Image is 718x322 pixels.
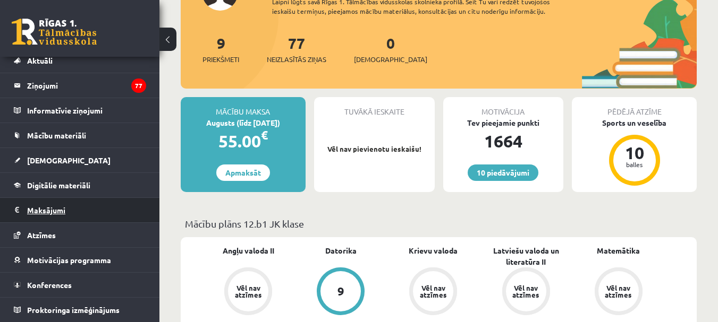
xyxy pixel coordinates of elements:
[27,180,90,190] span: Digitālie materiāli
[354,33,427,65] a: 0[DEMOGRAPHIC_DATA]
[572,117,697,187] a: Sports un veselība 10 balles
[480,267,572,317] a: Vēl nav atzīmes
[27,73,146,98] legend: Ziņojumi
[387,267,479,317] a: Vēl nav atzīmes
[14,123,146,147] a: Mācību materiāli
[216,164,270,181] a: Apmaksāt
[314,97,435,117] div: Tuvākā ieskaite
[185,216,692,231] p: Mācību plāns 12.b1 JK klase
[223,245,274,256] a: Angļu valoda II
[14,198,146,222] a: Maksājumi
[597,245,640,256] a: Matemātika
[572,267,665,317] a: Vēl nav atzīmes
[319,144,429,154] p: Vēl nav pievienotu ieskaišu!
[354,54,427,65] span: [DEMOGRAPHIC_DATA]
[202,33,239,65] a: 9Priekšmeti
[12,19,97,45] a: Rīgas 1. Tālmācības vidusskola
[14,98,146,123] a: Informatīvie ziņojumi
[619,144,651,161] div: 10
[619,161,651,168] div: balles
[27,198,146,222] legend: Maksājumi
[443,117,564,128] div: Tev pieejamie punkti
[14,73,146,98] a: Ziņojumi77
[27,155,111,165] span: [DEMOGRAPHIC_DATA]
[181,117,306,128] div: Augusts (līdz [DATE])
[468,164,538,181] a: 10 piedāvājumi
[443,97,564,117] div: Motivācija
[27,130,86,140] span: Mācību materiāli
[14,148,146,172] a: [DEMOGRAPHIC_DATA]
[572,97,697,117] div: Pēdējā atzīme
[27,255,111,265] span: Motivācijas programma
[14,173,146,197] a: Digitālie materiāli
[480,245,572,267] a: Latviešu valoda un literatūra II
[202,267,294,317] a: Vēl nav atzīmes
[261,127,268,143] span: €
[233,284,263,298] div: Vēl nav atzīmes
[14,298,146,322] a: Proktoringa izmēģinājums
[325,245,357,256] a: Datorika
[14,48,146,73] a: Aktuāli
[337,285,344,297] div: 9
[27,230,56,240] span: Atzīmes
[418,284,448,298] div: Vēl nav atzīmes
[267,33,326,65] a: 77Neizlasītās ziņas
[443,128,564,154] div: 1664
[181,128,306,154] div: 55.00
[604,284,633,298] div: Vēl nav atzīmes
[511,284,541,298] div: Vēl nav atzīmes
[409,245,458,256] a: Krievu valoda
[294,267,387,317] a: 9
[14,273,146,297] a: Konferences
[14,248,146,272] a: Motivācijas programma
[27,280,72,290] span: Konferences
[181,97,306,117] div: Mācību maksa
[27,56,53,65] span: Aktuāli
[202,54,239,65] span: Priekšmeti
[267,54,326,65] span: Neizlasītās ziņas
[14,223,146,247] a: Atzīmes
[27,98,146,123] legend: Informatīvie ziņojumi
[131,79,146,93] i: 77
[27,305,120,315] span: Proktoringa izmēģinājums
[572,117,697,128] div: Sports un veselība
